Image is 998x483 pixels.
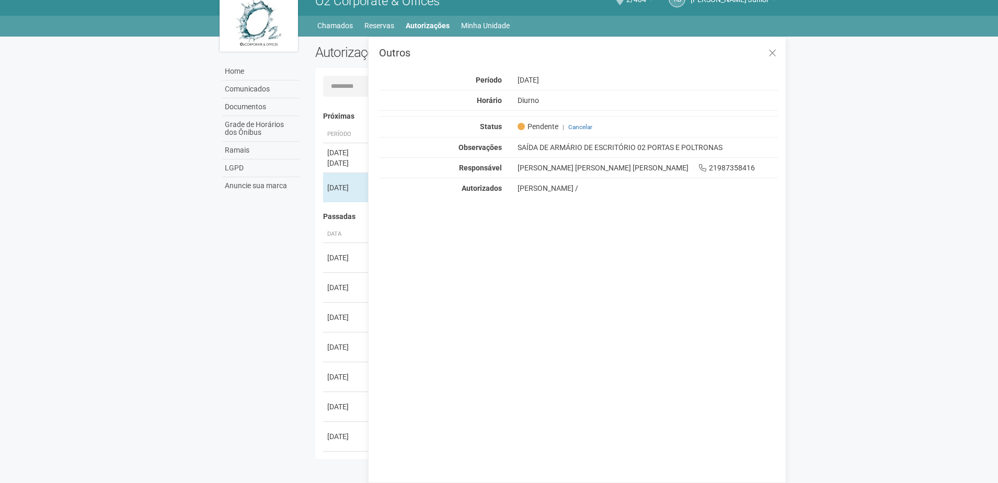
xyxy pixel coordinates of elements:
[222,80,300,98] a: Comunicados
[476,76,502,84] strong: Período
[222,98,300,116] a: Documentos
[327,312,366,323] div: [DATE]
[327,182,366,193] div: [DATE]
[379,48,778,58] h3: Outros
[563,123,564,131] span: |
[364,18,394,33] a: Reservas
[327,147,366,158] div: [DATE]
[462,184,502,192] strong: Autorizados
[222,142,300,159] a: Ramais
[458,143,502,152] strong: Observações
[406,18,450,33] a: Autorizações
[222,63,300,80] a: Home
[510,143,786,152] div: SAÍDA DE ARMÁRIO DE ESCRITÓRIO 02 PORTAS E POLTRONAS
[327,282,366,293] div: [DATE]
[510,96,786,105] div: Diurno
[518,183,778,193] div: [PERSON_NAME] /
[327,431,366,442] div: [DATE]
[323,112,771,120] h4: Próximas
[510,163,786,172] div: [PERSON_NAME] [PERSON_NAME] [PERSON_NAME] 21987358416
[327,252,366,263] div: [DATE]
[222,116,300,142] a: Grade de Horários dos Ônibus
[327,158,366,168] div: [DATE]
[480,122,502,131] strong: Status
[327,401,366,412] div: [DATE]
[327,372,366,382] div: [DATE]
[222,177,300,194] a: Anuncie sua marca
[477,96,502,105] strong: Horário
[518,122,558,131] span: Pendente
[510,75,786,85] div: [DATE]
[323,126,370,143] th: Período
[323,226,370,243] th: Data
[222,159,300,177] a: LGPD
[568,123,592,131] a: Cancelar
[327,342,366,352] div: [DATE]
[317,18,353,33] a: Chamados
[461,18,510,33] a: Minha Unidade
[323,213,771,221] h4: Passadas
[315,44,539,60] h2: Autorizações
[459,164,502,172] strong: Responsável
